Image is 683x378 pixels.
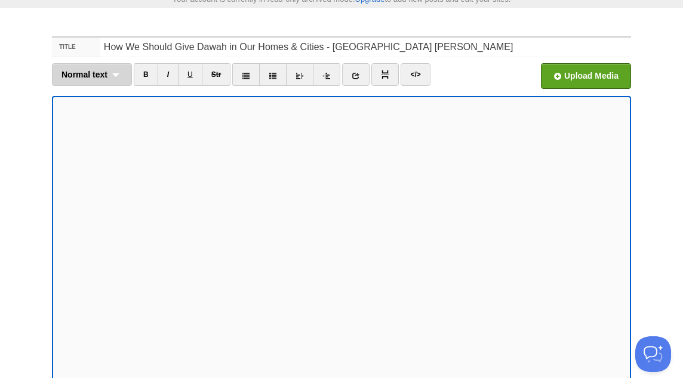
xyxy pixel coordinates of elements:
[381,70,389,79] img: pagebreak-icon.png
[158,63,179,86] a: I
[635,336,671,372] iframe: Help Scout Beacon - Open
[401,63,430,86] a: </>
[52,38,100,57] label: Title
[178,63,202,86] a: U
[61,70,107,79] span: Normal text
[202,63,231,86] a: Str
[211,70,221,79] del: Str
[134,63,158,86] a: B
